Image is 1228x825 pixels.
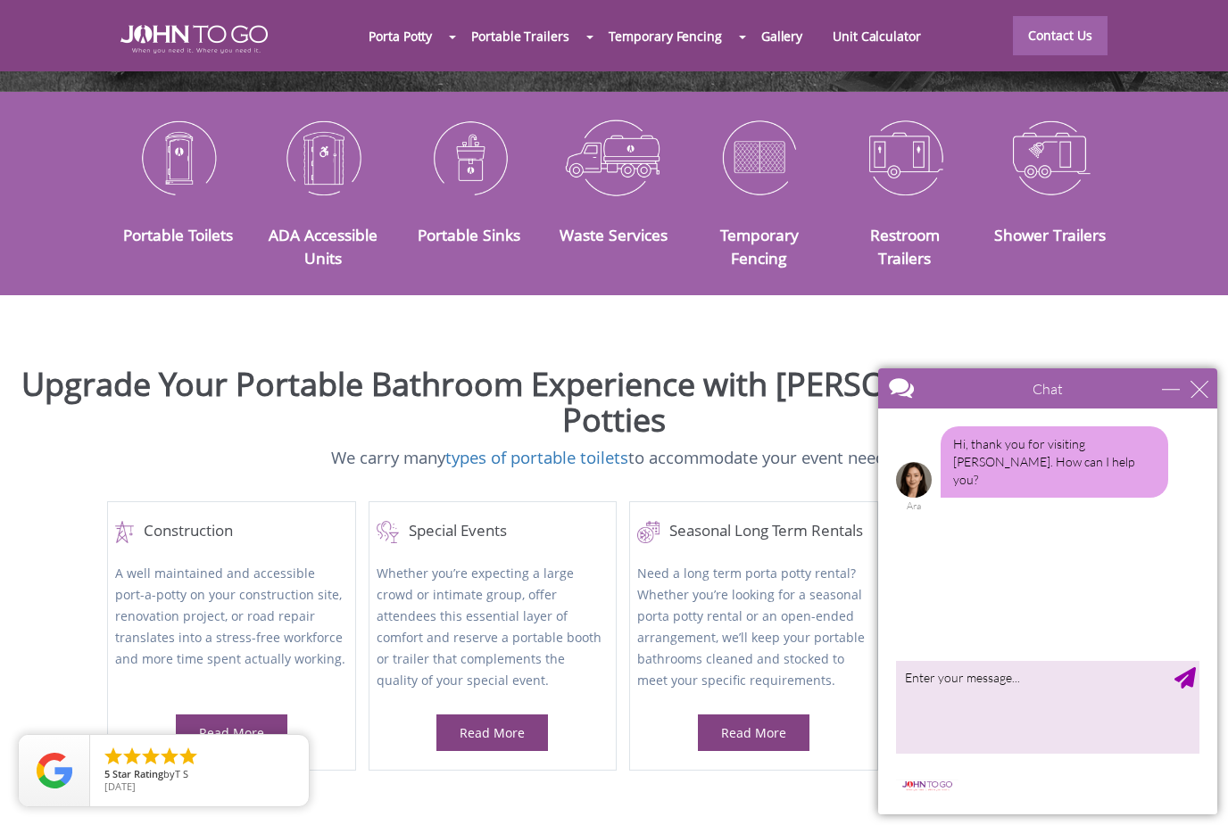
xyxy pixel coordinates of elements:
[870,224,940,268] a: Restroom Trailers
[445,446,628,468] a: types of portable toilets
[460,724,525,741] a: Read More
[845,111,964,203] img: Restroom-Trailers-icon_N.png
[637,563,869,694] p: Need a long term porta potty rental? Whether you’re looking for a seasonal porta potty rental or ...
[456,17,584,55] a: Portable Trailers
[13,367,1215,437] h2: Upgrade Your Portable Bathroom Experience with [PERSON_NAME] to Go Porta Potties
[555,111,674,203] img: Waste-Services-icon_N.png
[991,111,1109,203] img: Shower-Trailers-icon_N.png
[104,767,110,780] span: 5
[120,25,268,54] img: JOHN to go
[115,563,347,694] p: A well maintained and accessible port-a-potty on your construction site, renovation project, or r...
[377,563,609,694] p: Whether you’re expecting a large crowd or intimate group, offer attendees this essential layer of...
[199,724,264,741] a: Read More
[867,358,1228,825] iframe: Live Chat Box
[994,224,1106,245] a: Shower Trailers
[121,746,143,767] li: 
[721,724,786,741] a: Read More
[410,111,528,203] img: Portable-Sinks-icon_N.png
[104,769,295,781] span: by
[817,17,936,55] a: Unit Calculator
[119,111,237,203] img: Portable-Toilets-icon_N.png
[13,446,1215,470] p: We carry many to accommodate your event needs.
[115,521,347,543] a: Construction
[264,111,383,203] img: ADA-Accessible-Units-icon_N.png
[637,521,869,543] a: Seasonal Long Term Rentals
[418,224,520,245] a: Portable Sinks
[104,780,136,793] span: [DATE]
[353,17,447,55] a: Porta Potty
[175,767,188,780] span: T S
[159,746,180,767] li: 
[1013,16,1108,55] a: Contact Us
[112,767,163,780] span: Star Rating
[720,224,799,268] a: Temporary Fencing
[746,17,817,55] a: Gallery
[560,224,668,245] a: Waste Services
[140,746,162,767] li: 
[37,753,72,788] img: Review Rating
[377,521,609,543] a: Special Events
[700,111,818,203] img: Temporary-Fencing-cion_N.png
[123,224,233,245] a: Portable Toilets
[178,746,199,767] li: 
[269,224,378,268] a: ADA Accessible Units
[103,746,124,767] li: 
[593,17,737,55] a: Temporary Fencing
